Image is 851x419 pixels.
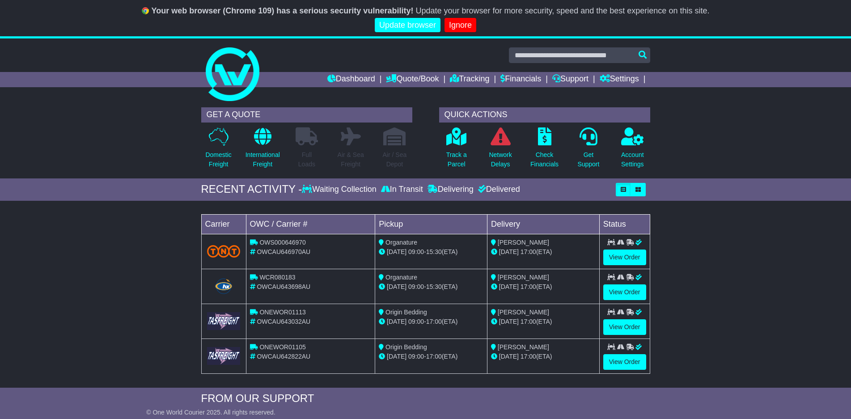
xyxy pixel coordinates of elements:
[499,248,519,255] span: [DATE]
[521,248,536,255] span: 17:00
[146,409,275,416] span: © One World Courier 2025. All rights reserved.
[621,127,644,174] a: AccountSettings
[498,343,549,351] span: [PERSON_NAME]
[499,283,519,290] span: [DATE]
[259,309,305,316] span: ONEWOR01113
[257,283,310,290] span: OWCAU643698AU
[379,352,483,361] div: - (ETA)
[245,127,280,174] a: InternationalFreight
[387,353,406,360] span: [DATE]
[603,319,646,335] a: View Order
[246,214,375,234] td: OWC / Carrier #
[201,107,412,123] div: GET A QUOTE
[521,353,536,360] span: 17:00
[257,318,310,325] span: OWCAU643032AU
[207,245,241,257] img: TNT_Domestic.png
[491,282,596,292] div: (ETA)
[530,150,559,169] p: Check Financials
[259,343,305,351] span: ONEWOR01105
[603,284,646,300] a: View Order
[408,283,424,290] span: 09:00
[499,318,519,325] span: [DATE]
[600,72,639,87] a: Settings
[302,185,378,195] div: Waiting Collection
[445,18,476,33] a: Ignore
[205,150,231,169] p: Domestic Freight
[521,283,536,290] span: 17:00
[379,185,425,195] div: In Transit
[259,274,295,281] span: WCR080183
[599,214,650,234] td: Status
[498,274,549,281] span: [PERSON_NAME]
[386,72,439,87] a: Quote/Book
[552,72,589,87] a: Support
[257,248,310,255] span: OWCAU646970AU
[476,185,520,195] div: Delivered
[201,183,302,196] div: RECENT ACTIVITY -
[385,274,417,281] span: Organature
[408,353,424,360] span: 09:00
[489,150,512,169] p: Network Delays
[488,127,512,174] a: NetworkDelays
[379,247,483,257] div: - (ETA)
[577,150,599,169] p: Get Support
[498,239,549,246] span: [PERSON_NAME]
[201,214,246,234] td: Carrier
[387,248,406,255] span: [DATE]
[521,318,536,325] span: 17:00
[603,250,646,265] a: View Order
[491,247,596,257] div: (ETA)
[408,248,424,255] span: 09:00
[205,127,232,174] a: DomesticFreight
[246,150,280,169] p: International Freight
[426,353,442,360] span: 17:00
[152,6,414,15] b: Your web browser (Chrome 109) has a serious security vulnerability!
[621,150,644,169] p: Account Settings
[408,318,424,325] span: 09:00
[491,352,596,361] div: (ETA)
[387,283,406,290] span: [DATE]
[500,72,541,87] a: Financials
[415,6,709,15] span: Update your browser for more security, speed and the best experience on this site.
[487,214,599,234] td: Delivery
[446,127,467,174] a: Track aParcel
[375,18,440,33] a: Update browser
[499,353,519,360] span: [DATE]
[385,309,427,316] span: Origin Bedding
[207,347,241,364] img: GetCarrierServiceLogo
[446,150,467,169] p: Track a Parcel
[426,283,442,290] span: 15:30
[257,353,310,360] span: OWCAU642822AU
[425,185,476,195] div: Delivering
[577,127,600,174] a: GetSupport
[426,318,442,325] span: 17:00
[385,343,427,351] span: Origin Bedding
[426,248,442,255] span: 15:30
[450,72,489,87] a: Tracking
[379,282,483,292] div: - (ETA)
[201,392,650,405] div: FROM OUR SUPPORT
[296,150,318,169] p: Full Loads
[259,239,306,246] span: OWS000646970
[498,309,549,316] span: [PERSON_NAME]
[383,150,407,169] p: Air / Sea Depot
[327,72,375,87] a: Dashboard
[375,214,487,234] td: Pickup
[214,277,233,295] img: Hunter_Express.png
[603,354,646,370] a: View Order
[338,150,364,169] p: Air & Sea Freight
[379,317,483,326] div: - (ETA)
[491,317,596,326] div: (ETA)
[439,107,650,123] div: QUICK ACTIONS
[385,239,417,246] span: Organature
[387,318,406,325] span: [DATE]
[530,127,559,174] a: CheckFinancials
[207,312,241,330] img: GetCarrierServiceLogo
